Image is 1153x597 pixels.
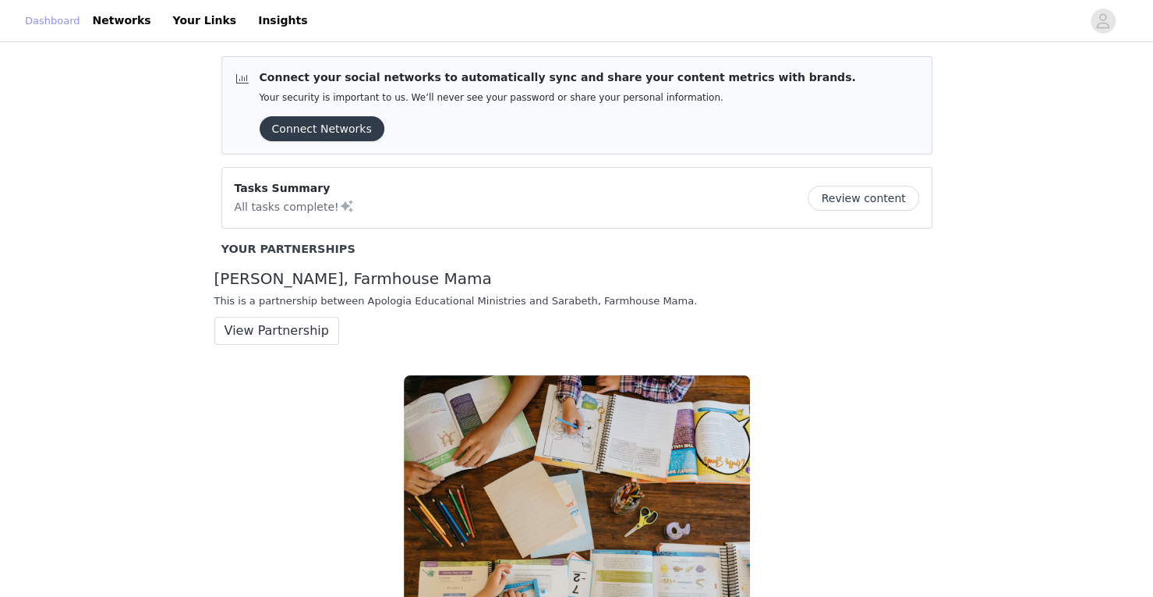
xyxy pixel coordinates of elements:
a: Your Links [164,3,246,38]
div: avatar [1095,9,1110,34]
div: This is a partnership between Apologia Educational Ministries and Sarabeth, Farmhouse Mama. [214,293,939,309]
button: Connect Networks [260,116,384,141]
a: Insights [249,3,317,38]
p: Your security is important to us. We’ll never see your password or share your personal information. [260,92,856,104]
a: Networks [83,3,161,38]
div: [PERSON_NAME], Farmhouse Mama [214,270,939,288]
a: Dashboard [25,13,80,29]
div: Your Partnerships [221,241,932,258]
p: Tasks Summary [235,180,355,197]
p: Connect your social networks to automatically sync and share your content metrics with brands. [260,69,856,86]
button: Review content [808,186,918,211]
p: All tasks complete! [235,197,355,215]
button: View Partnership [214,317,339,345]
